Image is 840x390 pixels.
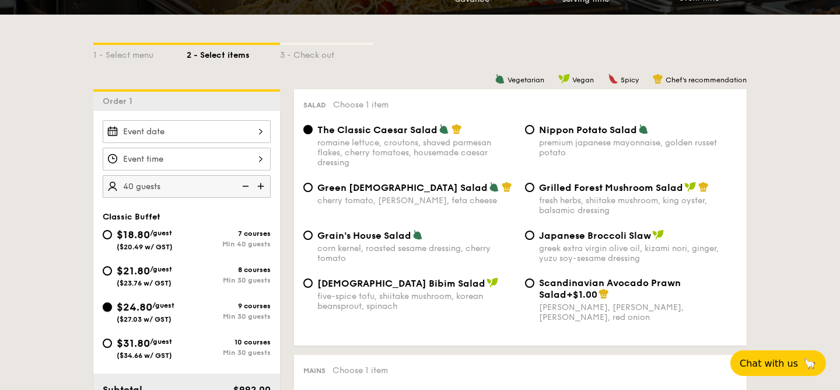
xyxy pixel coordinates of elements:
[539,277,681,300] span: Scandinavian Avocado Prawn Salad
[103,175,271,198] input: Number of guests
[652,229,664,240] img: icon-vegan.f8ff3823.svg
[684,182,696,192] img: icon-vegan.f8ff3823.svg
[236,175,253,197] img: icon-reduce.1d2dbef1.svg
[187,266,271,274] div: 8 courses
[103,148,271,170] input: Event time
[150,265,172,273] span: /guest
[608,74,618,84] img: icon-spicy.37a8142b.svg
[317,182,488,193] span: Green [DEMOGRAPHIC_DATA] Salad
[539,182,683,193] span: Grilled Forest Mushroom Salad
[117,351,172,360] span: ($34.66 w/ GST)
[539,124,637,135] span: Nippon Potato Salad
[253,175,271,197] img: icon-add.58712e84.svg
[525,125,534,134] input: Nippon Potato Saladpremium japanese mayonnaise, golden russet potato
[803,357,817,370] span: 🦙
[117,243,173,251] span: ($20.49 w/ GST)
[666,76,747,84] span: Chef's recommendation
[280,45,373,61] div: 3 - Check out
[539,243,737,263] div: greek extra virgin olive oil, kizami nori, ginger, yuzu soy-sesame dressing
[489,182,499,192] img: icon-vegetarian.fe4039eb.svg
[439,124,449,134] img: icon-vegetarian.fe4039eb.svg
[303,101,326,109] span: Salad
[566,289,597,300] span: +$1.00
[93,45,187,61] div: 1 - Select menu
[303,367,325,375] span: Mains
[495,74,505,84] img: icon-vegetarian.fe4039eb.svg
[150,229,172,237] span: /guest
[103,339,112,348] input: $31.80/guest($34.66 w/ GST)10 coursesMin 30 guests
[187,240,271,248] div: Min 40 guests
[558,74,570,84] img: icon-vegan.f8ff3823.svg
[317,124,437,135] span: The Classic Caesar Salad
[539,302,737,322] div: [PERSON_NAME], [PERSON_NAME], [PERSON_NAME], red onion
[187,229,271,238] div: 7 courses
[103,120,271,143] input: Event date
[303,125,313,134] input: The Classic Caesar Saladromaine lettuce, croutons, shaved parmesan flakes, cherry tomatoes, house...
[103,302,112,312] input: $24.80/guest($27.03 w/ GST)9 coursesMin 30 guests
[508,76,544,84] span: Vegetarian
[539,230,651,241] span: Japanese Broccoli Slaw
[317,230,411,241] span: Grain's House Salad
[303,183,313,192] input: Green [DEMOGRAPHIC_DATA] Saladcherry tomato, [PERSON_NAME], feta cheese
[103,266,112,276] input: $21.80/guest($23.76 w/ GST)8 coursesMin 30 guests
[117,279,171,287] span: ($23.76 w/ GST)
[487,277,498,288] img: icon-vegan.f8ff3823.svg
[598,288,609,299] img: icon-chef-hat.a58ddaea.svg
[698,182,709,192] img: icon-chef-hat.a58ddaea.svg
[103,212,160,222] span: Classic Buffet
[572,76,594,84] span: Vegan
[303,278,313,288] input: [DEMOGRAPHIC_DATA] Bibim Saladfive-spice tofu, shiitake mushroom, korean beansprout, spinach
[187,338,271,346] div: 10 courses
[187,276,271,284] div: Min 30 guests
[117,301,152,314] span: $24.80
[303,231,313,240] input: Grain's House Saladcorn kernel, roasted sesame dressing, cherry tomato
[150,337,172,346] span: /guest
[117,264,150,277] span: $21.80
[317,243,516,263] div: corn kernel, roasted sesame dressing, cherry tomato
[317,138,516,168] div: romaine lettuce, croutons, shaved parmesan flakes, cherry tomatoes, housemade caesar dressing
[117,228,150,241] span: $18.80
[152,301,174,309] span: /guest
[103,230,112,239] input: $18.80/guest($20.49 w/ GST)7 coursesMin 40 guests
[621,76,639,84] span: Spicy
[333,100,388,110] span: Choose 1 item
[317,278,485,289] span: [DEMOGRAPHIC_DATA] Bibim Salad
[638,124,649,134] img: icon-vegetarian.fe4039eb.svg
[117,315,171,323] span: ($27.03 w/ GST)
[187,302,271,310] div: 9 courses
[539,196,737,215] div: fresh herbs, shiitake mushroom, king oyster, balsamic dressing
[103,96,137,106] span: Order 1
[187,349,271,357] div: Min 30 guests
[187,312,271,321] div: Min 30 guests
[317,196,516,206] div: cherry tomato, [PERSON_NAME], feta cheese
[317,291,516,311] div: five-spice tofu, shiitake mushroom, korean beansprout, spinach
[730,350,826,376] button: Chat with us🦙
[740,358,798,369] span: Chat with us
[525,231,534,240] input: Japanese Broccoli Slawgreek extra virgin olive oil, kizami nori, ginger, yuzu soy-sesame dressing
[539,138,737,158] div: premium japanese mayonnaise, golden russet potato
[187,45,280,61] div: 2 - Select items
[525,183,534,192] input: Grilled Forest Mushroom Saladfresh herbs, shiitake mushroom, king oyster, balsamic dressing
[502,182,512,192] img: icon-chef-hat.a58ddaea.svg
[117,337,150,350] span: $31.80
[452,124,462,134] img: icon-chef-hat.a58ddaea.svg
[525,278,534,288] input: Scandinavian Avocado Prawn Salad+$1.00[PERSON_NAME], [PERSON_NAME], [PERSON_NAME], red onion
[653,74,663,84] img: icon-chef-hat.a58ddaea.svg
[412,229,423,240] img: icon-vegetarian.fe4039eb.svg
[332,365,388,375] span: Choose 1 item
